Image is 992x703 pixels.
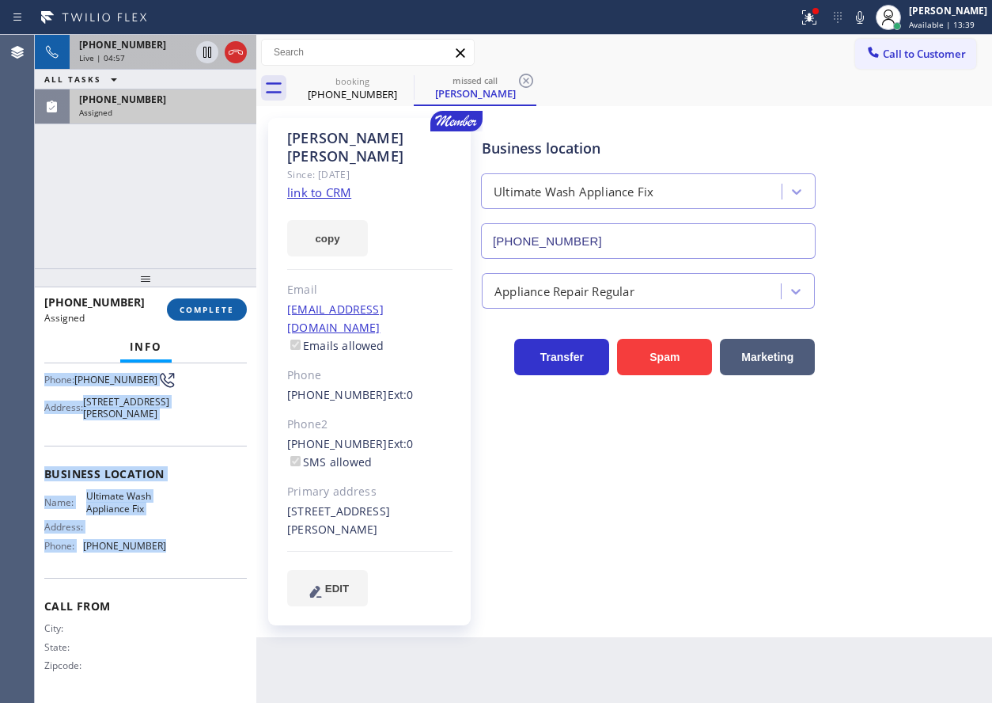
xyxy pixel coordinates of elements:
[287,503,452,539] div: [STREET_ADDRESS][PERSON_NAME]
[617,339,712,375] button: Spam
[44,521,86,533] span: Address:
[287,454,372,469] label: SMS allowed
[287,367,452,385] div: Phone
[44,311,85,325] span: Assigned
[225,41,247,63] button: Hang up
[849,6,871,28] button: Mute
[83,540,166,552] span: [PHONE_NUMBER]
[883,47,966,61] span: Call to Customer
[79,38,166,51] span: [PHONE_NUMBER]
[494,183,653,201] div: Ultimate Wash Appliance Fix
[481,223,816,259] input: Phone Number
[909,19,975,30] span: Available | 13:39
[44,74,101,85] span: ALL TASKS
[35,70,133,89] button: ALL TASKS
[293,75,412,87] div: booking
[287,281,452,299] div: Email
[44,540,83,552] span: Phone:
[44,598,247,614] span: Call From
[909,4,987,17] div: [PERSON_NAME]
[287,129,452,165] div: [PERSON_NAME] [PERSON_NAME]
[720,339,815,375] button: Marketing
[388,387,414,402] span: Ext: 0
[287,165,452,184] div: Since: [DATE]
[293,87,412,101] div: [PHONE_NUMBER]
[44,401,83,413] span: Address:
[44,294,145,310] span: [PHONE_NUMBER]
[287,483,452,501] div: Primary address
[287,387,388,402] a: [PHONE_NUMBER]
[83,396,169,420] span: [STREET_ADDRESS][PERSON_NAME]
[167,298,247,321] button: COMPLETE
[196,41,218,63] button: Hold Customer
[514,339,609,375] button: Transfer
[287,220,368,256] button: copy
[44,641,86,653] span: State:
[79,93,166,106] span: [PHONE_NUMBER]
[482,138,815,159] div: Business location
[130,340,162,354] span: Info
[86,490,165,515] span: Ultimate Wash Appliance Fix
[287,338,384,353] label: Emails allowed
[44,622,86,634] span: City:
[180,304,234,315] span: COMPLETE
[79,107,112,118] span: Assigned
[494,282,634,300] div: Appliance Repair Regular
[74,374,157,386] span: [PHONE_NUMBER]
[855,39,976,69] button: Call to Customer
[44,659,86,671] span: Zipcode:
[287,570,368,606] button: EDIT
[287,184,351,200] a: link to CRM
[415,70,535,104] div: Adam Adelman
[44,374,74,386] span: Phone:
[325,583,349,595] span: EDIT
[287,302,384,335] a: [EMAIL_ADDRESS][DOMAIN_NAME]
[388,436,414,451] span: Ext: 0
[290,340,301,350] input: Emails allowed
[120,332,172,363] button: Info
[262,40,474,65] input: Search
[415,74,535,86] div: missed call
[293,70,412,106] div: (609) 820-1575
[415,86,535,101] div: [PERSON_NAME]
[287,416,452,434] div: Phone2
[44,496,86,508] span: Name:
[44,466,247,481] span: Business location
[287,436,388,451] a: [PHONE_NUMBER]
[79,52,125,63] span: Live | 04:57
[290,456,301,466] input: SMS allowed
